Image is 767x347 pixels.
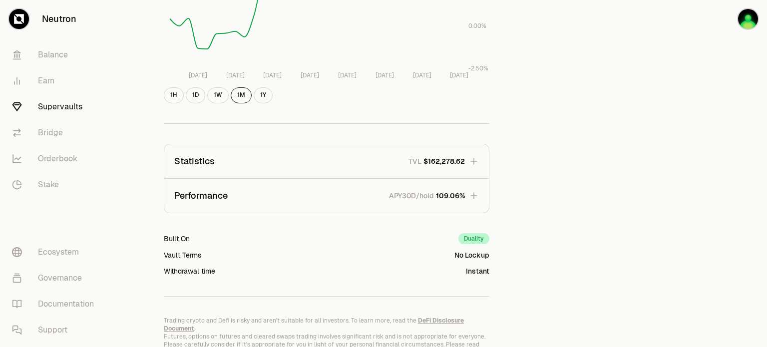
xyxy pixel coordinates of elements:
a: Balance [4,42,108,68]
span: $162,278.62 [423,156,465,166]
tspan: [DATE] [226,71,245,79]
a: Stake [4,172,108,198]
p: APY30D/hold [389,191,434,201]
button: 1W [207,87,229,103]
p: Statistics [174,154,215,168]
a: DeFi Disclosure Document [164,317,464,333]
tspan: [DATE] [263,71,282,79]
tspan: [DATE] [376,71,394,79]
button: 1Y [254,87,273,103]
p: Trading crypto and Defi is risky and aren't suitable for all investors. To learn more, read the . [164,317,489,333]
a: Support [4,317,108,343]
p: Performance [174,189,228,203]
img: main [738,9,758,29]
button: 1H [164,87,184,103]
div: Instant [466,266,489,276]
a: Supervaults [4,94,108,120]
div: Built On [164,234,190,244]
a: Documentation [4,291,108,317]
p: TVL [408,156,421,166]
div: No Lockup [454,250,489,260]
tspan: [DATE] [301,71,319,79]
div: Withdrawal time [164,266,215,276]
div: Vault Terms [164,250,201,260]
a: Governance [4,265,108,291]
div: Duality [458,233,489,244]
span: 109.06% [436,191,465,201]
tspan: -2.50% [468,64,488,72]
tspan: [DATE] [450,71,468,79]
tspan: 0.00% [468,22,486,30]
button: 1M [231,87,252,103]
tspan: [DATE] [189,71,207,79]
a: Bridge [4,120,108,146]
button: StatisticsTVL$162,278.62 [164,144,489,178]
a: Orderbook [4,146,108,172]
a: Ecosystem [4,239,108,265]
a: Earn [4,68,108,94]
tspan: [DATE] [413,71,431,79]
button: PerformanceAPY30D/hold109.06% [164,179,489,213]
button: 1D [186,87,205,103]
tspan: [DATE] [338,71,357,79]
